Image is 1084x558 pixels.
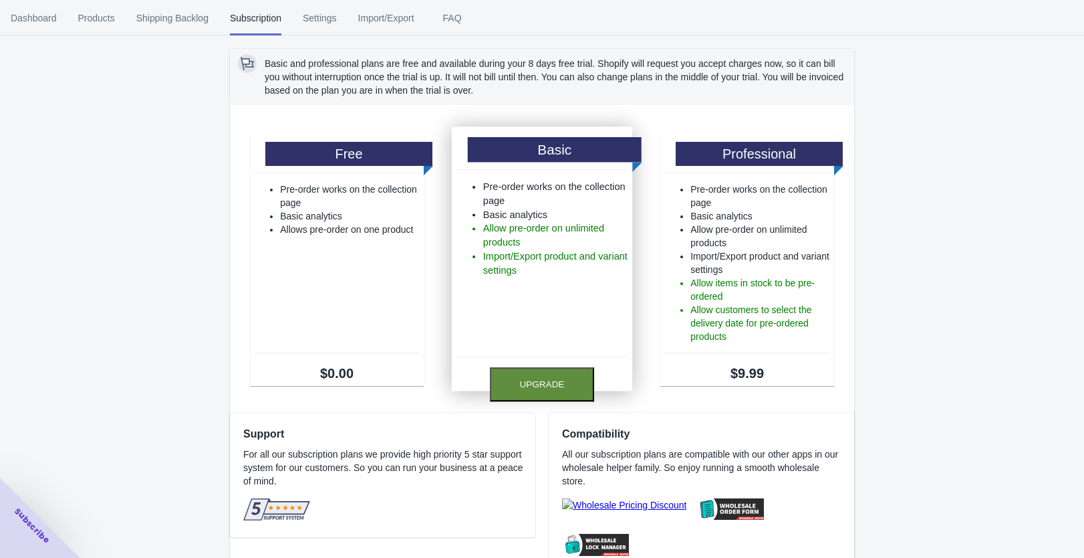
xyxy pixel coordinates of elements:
[690,303,831,343] li: Allow customers to select the delivery date for pre-ordered products
[483,250,629,278] li: Import/Export product and variant settings
[690,250,831,276] li: Import/Export product and variant settings
[230,1,281,35] span: Subscription
[483,221,629,250] li: Allow pre-order on unlimited products
[690,276,831,303] li: Allow items in stock to be pre-ordered
[243,498,310,521] img: 5 star support
[78,1,115,35] span: Products
[562,426,841,442] h2: Compatibility
[265,142,432,166] h1: Free
[562,448,841,488] p: All our subscription plans are compatible with our other apps in our wholesale helper family. So ...
[11,1,57,35] span: Dashboard
[690,183,831,209] li: Pre-order works on the collection page
[690,223,831,250] li: Allow pre-order on unlimited products
[697,498,764,520] img: single page order form
[243,426,533,442] h2: Support
[490,367,594,401] button: Upgrade
[664,367,831,380] span: $9.99
[562,498,686,512] img: Wholesale Pricing Discount
[562,534,629,555] img: Wholesale Lock Manager
[253,367,420,380] span: $0.00
[136,1,209,35] span: Shipping Backlog
[690,209,831,223] li: Basic analytics
[468,137,642,162] h1: Basic
[280,209,420,223] li: Basic analytics
[265,57,846,97] p: Basic and professional plans are free and available during your 8 days free trial. Shopify will r...
[280,223,420,236] li: Allows pre-order on one product
[483,180,629,208] li: Pre-order works on the collection page
[676,142,843,166] h1: Professional
[280,183,420,209] li: Pre-order works on the collection page
[358,1,414,35] span: Import/Export
[483,207,629,221] li: Basic analytics
[243,448,533,488] p: For all our subscription plans we provide high priority 5 star support system for our customers. ...
[303,1,337,35] span: Settings
[436,1,469,35] span: FAQ
[12,506,52,546] span: Subscribe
